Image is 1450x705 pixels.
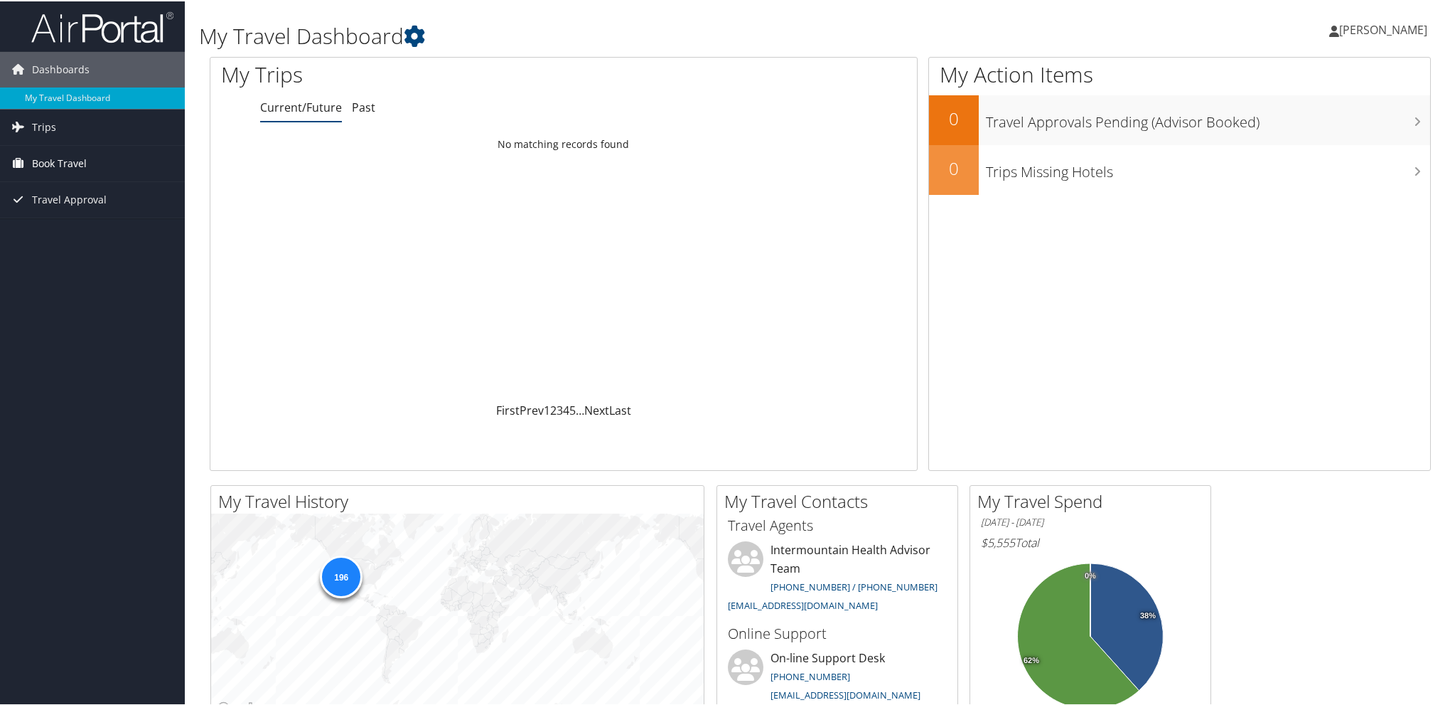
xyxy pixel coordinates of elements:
[569,401,576,417] a: 5
[199,20,1027,50] h1: My Travel Dashboard
[770,579,938,592] a: [PHONE_NUMBER] / [PHONE_NUMBER]
[770,687,920,700] a: [EMAIL_ADDRESS][DOMAIN_NAME]
[32,51,90,86] span: Dashboards
[981,534,1015,549] span: $5,555
[32,144,87,180] span: Book Travel
[496,401,520,417] a: First
[929,144,1430,194] a: 0Trips Missing Hotels
[728,598,878,610] a: [EMAIL_ADDRESS][DOMAIN_NAME]
[728,514,947,534] h3: Travel Agents
[609,401,631,417] a: Last
[929,155,979,179] h2: 0
[1329,7,1441,50] a: [PERSON_NAME]
[724,488,957,512] h2: My Travel Contacts
[320,554,362,597] div: 196
[221,58,612,88] h1: My Trips
[1140,610,1156,619] tspan: 38%
[986,104,1430,131] h3: Travel Approvals Pending (Advisor Booked)
[1085,571,1096,579] tspan: 0%
[977,488,1210,512] h2: My Travel Spend
[728,622,947,642] h3: Online Support
[986,154,1430,181] h3: Trips Missing Hotels
[1339,21,1427,36] span: [PERSON_NAME]
[929,105,979,129] h2: 0
[929,94,1430,144] a: 0Travel Approvals Pending (Advisor Booked)
[260,98,342,114] a: Current/Future
[32,181,107,216] span: Travel Approval
[31,9,173,43] img: airportal-logo.png
[981,514,1200,528] h6: [DATE] - [DATE]
[563,401,569,417] a: 4
[218,488,704,512] h2: My Travel History
[352,98,375,114] a: Past
[210,130,917,156] td: No matching records found
[576,401,584,417] span: …
[981,534,1200,549] h6: Total
[721,540,954,616] li: Intermountain Health Advisor Team
[929,58,1430,88] h1: My Action Items
[550,401,557,417] a: 2
[584,401,609,417] a: Next
[1024,655,1039,664] tspan: 62%
[557,401,563,417] a: 3
[32,108,56,144] span: Trips
[770,669,850,682] a: [PHONE_NUMBER]
[544,401,550,417] a: 1
[520,401,544,417] a: Prev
